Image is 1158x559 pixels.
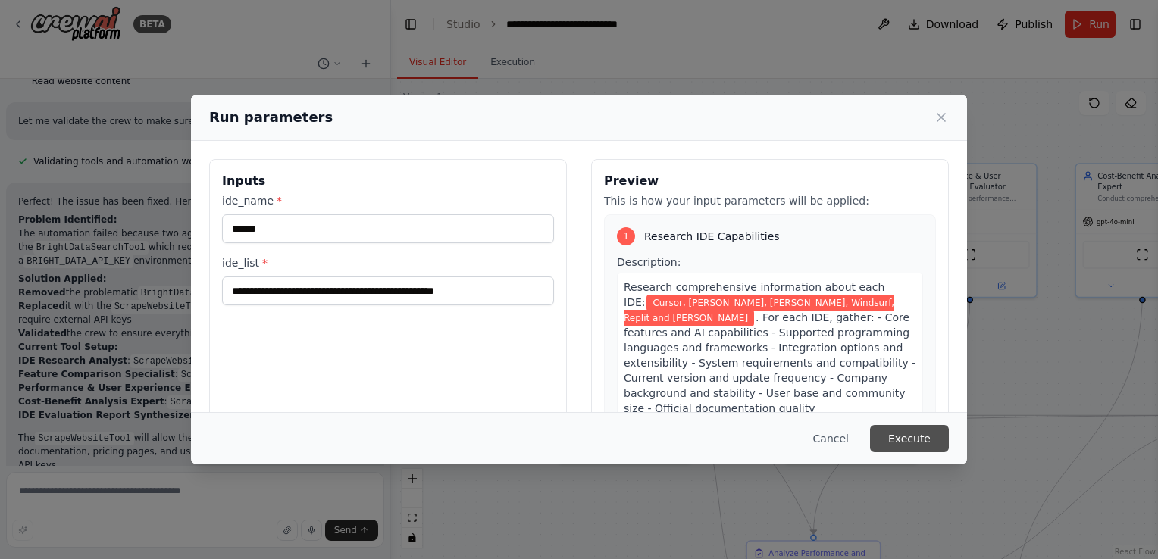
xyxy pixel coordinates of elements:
label: ide_name [222,193,554,208]
p: This is how your input parameters will be applied: [604,193,936,208]
span: Research IDE Capabilities [644,229,780,244]
h2: Run parameters [209,107,333,128]
span: Description: [617,256,681,268]
span: Variable: ide_list [624,295,894,326]
h3: Preview [604,172,936,190]
span: Research comprehensive information about each IDE: [624,281,884,308]
div: 1 [617,227,635,245]
label: ide_list [222,255,554,270]
span: . For each IDE, gather: - Core features and AI capabilities - Supported programming languages and... [624,311,915,414]
button: Execute [870,425,949,452]
button: Cancel [801,425,861,452]
h3: Inputs [222,172,554,190]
